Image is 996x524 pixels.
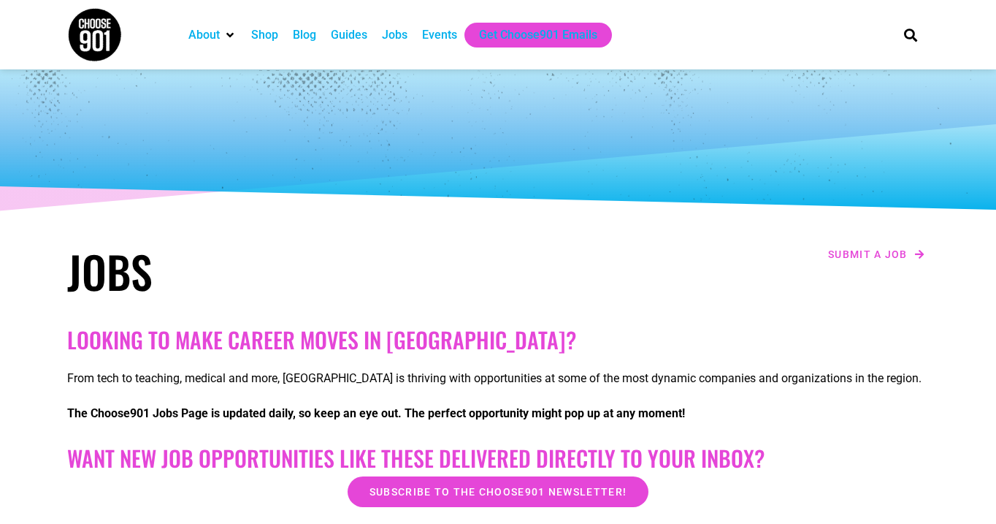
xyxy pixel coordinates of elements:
[181,23,879,48] nav: Main nav
[67,370,929,387] p: From tech to teaching, medical and more, [GEOGRAPHIC_DATA] is thriving with opportunities at some...
[293,26,316,44] a: Blog
[331,26,367,44] a: Guides
[899,23,923,47] div: Search
[348,476,648,507] a: Subscribe to the Choose901 newsletter!
[181,23,244,48] div: About
[422,26,457,44] a: Events
[369,487,627,497] span: Subscribe to the Choose901 newsletter!
[188,26,220,44] a: About
[67,245,491,297] h1: Jobs
[824,245,929,264] a: Submit a job
[67,327,929,353] h2: Looking to make career moves in [GEOGRAPHIC_DATA]?
[67,445,929,471] h2: Want New Job Opportunities like these Delivered Directly to your Inbox?
[67,406,685,420] strong: The Choose901 Jobs Page is updated daily, so keep an eye out. The perfect opportunity might pop u...
[479,26,597,44] a: Get Choose901 Emails
[251,26,278,44] a: Shop
[828,249,908,259] span: Submit a job
[382,26,407,44] a: Jobs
